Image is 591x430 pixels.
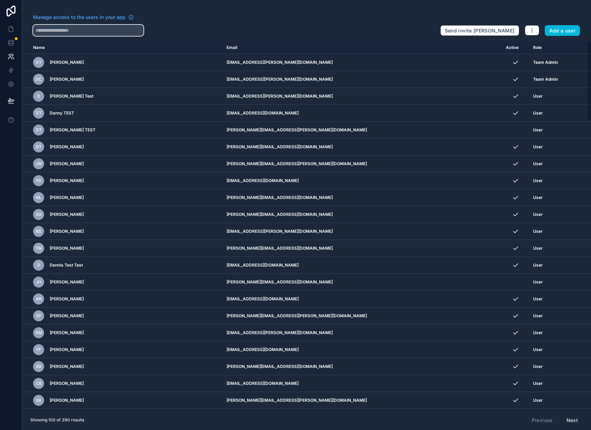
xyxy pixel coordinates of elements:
[533,262,543,268] span: User
[37,93,40,99] span: D
[533,161,543,167] span: User
[36,364,41,369] span: EB
[533,398,543,403] span: User
[36,330,42,336] span: KM
[222,375,502,392] td: [EMAIL_ADDRESS][DOMAIN_NAME]
[50,279,84,285] span: [PERSON_NAME]
[50,212,84,217] span: [PERSON_NAME]
[22,41,222,54] th: Name
[50,313,84,319] span: [PERSON_NAME]
[36,161,42,167] span: JW
[222,358,502,375] td: [PERSON_NAME][EMAIL_ADDRESS][DOMAIN_NAME]
[37,262,40,268] span: D
[533,144,543,150] span: User
[533,347,543,352] span: User
[36,60,42,65] span: DT
[50,330,84,336] span: [PERSON_NAME]
[222,291,502,308] td: [EMAIL_ADDRESS][DOMAIN_NAME]
[36,279,41,285] span: JH
[50,110,74,116] span: Danny TEST
[36,212,42,217] span: SG
[50,77,84,82] span: [PERSON_NAME]
[533,195,543,200] span: User
[533,313,543,319] span: User
[222,392,502,409] td: [PERSON_NAME][EMAIL_ADDRESS][PERSON_NAME][DOMAIN_NAME]
[222,156,502,172] td: [PERSON_NAME][EMAIL_ADDRESS][PERSON_NAME][DOMAIN_NAME]
[533,229,543,234] span: User
[33,14,126,21] span: Manage access to the users in your app
[222,189,502,206] td: [PERSON_NAME][EMAIL_ADDRESS][DOMAIN_NAME]
[22,41,591,410] div: scrollable content
[533,364,543,369] span: User
[222,409,502,426] td: [PERSON_NAME][EMAIL_ADDRESS][PERSON_NAME][DOMAIN_NAME]
[533,110,543,116] span: User
[36,127,42,133] span: DT
[222,172,502,189] td: [EMAIL_ADDRESS][DOMAIN_NAME]
[222,105,502,122] td: [EMAIL_ADDRESS][DOMAIN_NAME]
[562,414,583,426] button: Next
[533,246,543,251] span: User
[529,41,571,54] th: Role
[30,417,84,423] span: Showing 100 of 390 results
[222,308,502,324] td: [PERSON_NAME][EMAIL_ADDRESS][PERSON_NAME][DOMAIN_NAME]
[50,246,84,251] span: [PERSON_NAME]
[533,381,543,386] span: User
[50,144,84,150] span: [PERSON_NAME]
[533,212,543,217] span: User
[36,398,41,403] span: SK
[33,14,134,21] a: Manage access to the users in your app
[222,223,502,240] td: [EMAIL_ADDRESS][PERSON_NAME][DOMAIN_NAME]
[222,54,502,71] td: [EMAIL_ADDRESS][PERSON_NAME][DOMAIN_NAME]
[50,195,84,200] span: [PERSON_NAME]
[222,257,502,274] td: [EMAIL_ADDRESS][DOMAIN_NAME]
[36,229,41,234] span: BS
[222,274,502,291] td: [PERSON_NAME][EMAIL_ADDRESS][DOMAIN_NAME]
[36,381,42,386] span: CB
[222,206,502,223] td: [PERSON_NAME][EMAIL_ADDRESS][DOMAIN_NAME]
[440,25,519,36] button: Send invite [PERSON_NAME]
[533,60,558,65] span: Team Admin
[50,347,84,352] span: [PERSON_NAME]
[222,139,502,156] td: [PERSON_NAME][EMAIL_ADDRESS][DOMAIN_NAME]
[50,161,84,167] span: [PERSON_NAME]
[222,341,502,358] td: [EMAIL_ADDRESS][DOMAIN_NAME]
[50,229,84,234] span: [PERSON_NAME]
[533,127,543,133] span: User
[533,77,558,82] span: Team Admin
[222,122,502,139] td: [PERSON_NAME][EMAIL_ADDRESS][PERSON_NAME][DOMAIN_NAME]
[50,364,84,369] span: [PERSON_NAME]
[502,41,529,54] th: Active
[36,110,42,116] span: DT
[50,93,93,99] span: [PERSON_NAME] Test
[36,347,41,352] span: FF
[533,93,543,99] span: User
[50,398,84,403] span: [PERSON_NAME]
[545,25,580,36] button: Add a user
[50,178,84,183] span: [PERSON_NAME]
[533,296,543,302] span: User
[533,330,543,336] span: User
[50,381,84,386] span: [PERSON_NAME]
[222,41,502,54] th: Email
[50,127,96,133] span: [PERSON_NAME] TEST
[36,296,42,302] span: AR
[36,178,41,183] span: FK
[222,240,502,257] td: [PERSON_NAME][EMAIL_ADDRESS][DOMAIN_NAME]
[36,246,42,251] span: TM
[36,77,42,82] span: DC
[50,296,84,302] span: [PERSON_NAME]
[222,88,502,105] td: [EMAIL_ADDRESS][PERSON_NAME][DOMAIN_NAME]
[222,324,502,341] td: [EMAIL_ADDRESS][PERSON_NAME][DOMAIN_NAME]
[36,144,42,150] span: DT
[533,178,543,183] span: User
[222,71,502,88] td: [EMAIL_ADDRESS][PERSON_NAME][DOMAIN_NAME]
[533,279,543,285] span: User
[50,262,83,268] span: Dennis Test Test
[36,313,41,319] span: EP
[50,60,84,65] span: [PERSON_NAME]
[36,195,41,200] span: NL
